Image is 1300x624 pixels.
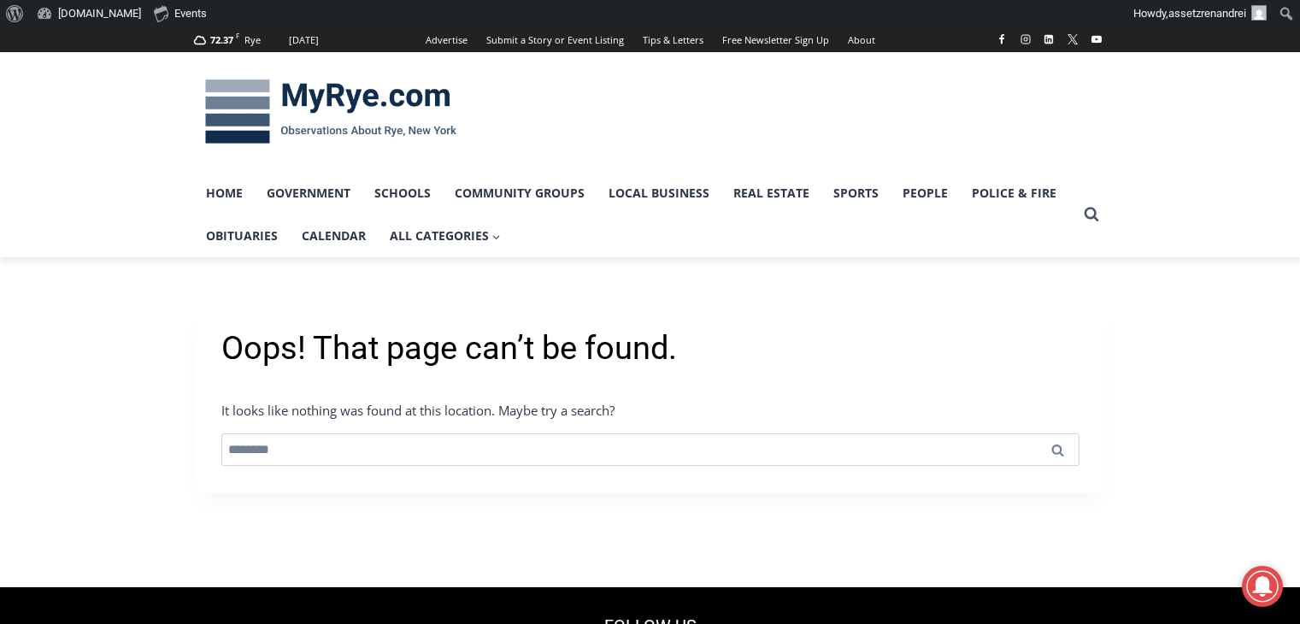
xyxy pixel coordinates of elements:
[289,32,319,48] div: [DATE]
[236,31,239,40] span: F
[416,27,477,52] a: Advertise
[390,227,501,245] span: All Categories
[443,172,597,215] a: Community Groups
[821,172,891,215] a: Sports
[378,215,513,257] a: All Categories
[194,172,255,215] a: Home
[244,32,261,48] div: Rye
[194,172,1076,258] nav: Primary Navigation
[633,27,713,52] a: Tips & Letters
[991,29,1012,50] a: Facebook
[1062,29,1083,50] a: X
[221,329,1079,368] h1: Oops! That page can’t be found.
[1015,29,1036,50] a: Instagram
[1168,7,1246,20] span: assetzrenandrei
[891,172,960,215] a: People
[362,172,443,215] a: Schools
[416,27,885,52] nav: Secondary Navigation
[290,215,378,257] a: Calendar
[210,33,233,46] span: 72.37
[721,172,821,215] a: Real Estate
[221,400,1079,421] p: It looks like nothing was found at this location. Maybe try a search?
[838,27,885,52] a: About
[713,27,838,52] a: Free Newsletter Sign Up
[1038,29,1059,50] a: Linkedin
[255,172,362,215] a: Government
[194,68,468,156] img: MyRye.com
[960,172,1068,215] a: Police & Fire
[194,215,290,257] a: Obituaries
[597,172,721,215] a: Local Business
[1086,29,1107,50] a: YouTube
[1076,199,1107,230] button: View Search Form
[477,27,633,52] a: Submit a Story or Event Listing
